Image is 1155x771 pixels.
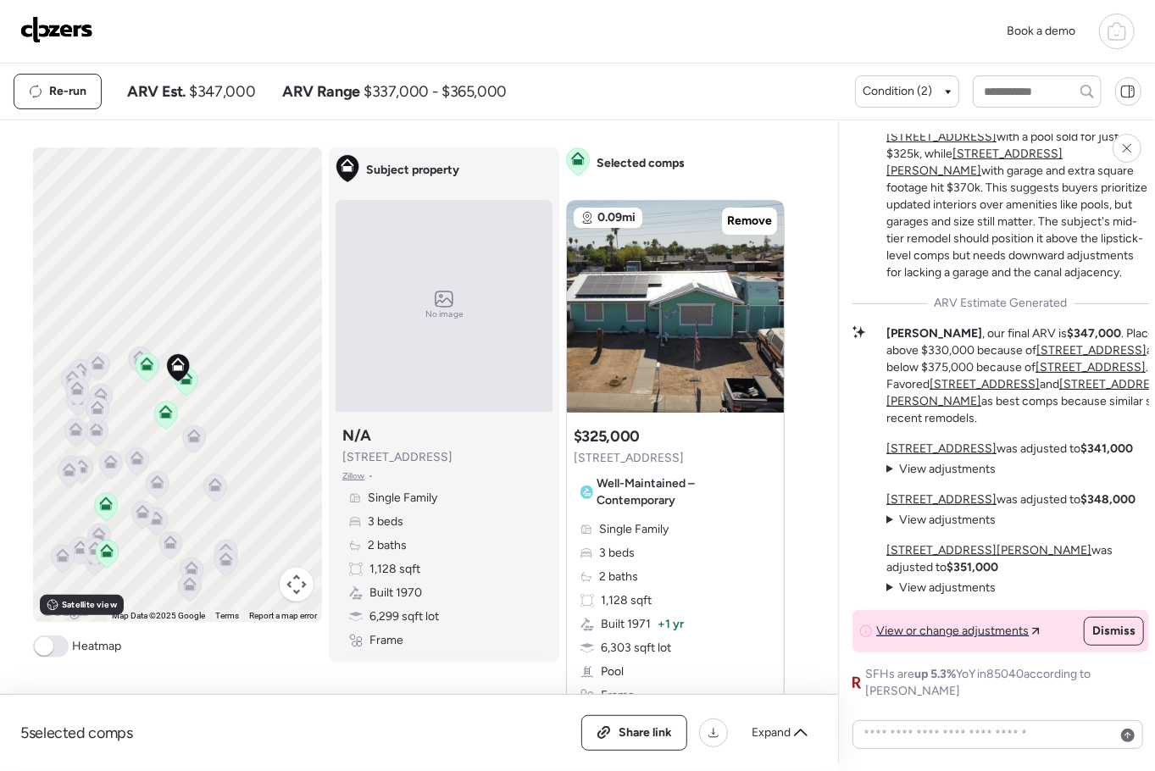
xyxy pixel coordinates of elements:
span: ARV Est. [127,81,186,102]
span: Heatmap [72,638,121,655]
span: Built 1970 [369,585,422,602]
span: up 5.3% [914,667,956,681]
span: Condition (2) [863,83,932,100]
span: 3 beds [599,545,635,562]
span: $347,000 [189,81,255,102]
span: 0.09mi [597,209,636,226]
a: Report a map error [249,611,317,620]
span: 3 beds [368,513,403,530]
h3: N/A [342,425,371,446]
span: Map Data ©2025 Google [112,611,205,620]
span: 1,128 sqft [369,561,420,578]
span: Frame [601,687,635,704]
span: View adjustments [899,580,996,595]
strong: $348,000 [1080,492,1136,507]
span: View or change adjustments [876,623,1029,640]
h3: $325,000 [574,426,640,447]
span: Remove [727,213,772,230]
p: was adjusted to [886,491,1136,508]
span: 1,128 sqft [601,592,652,609]
span: Well-Maintained – Contemporary [597,475,770,509]
span: Book a demo [1007,24,1075,38]
span: Zillow [342,469,365,483]
strong: $351,000 [947,560,998,574]
a: View or change adjustments [876,623,1040,640]
span: Selected comps [597,155,685,172]
span: 2 baths [599,569,638,585]
span: 5 selected comps [20,723,133,743]
p: was adjusted to [886,441,1133,458]
img: Logo [20,16,93,43]
a: [STREET_ADDRESS] [886,441,997,456]
span: View adjustments [899,462,996,476]
p: was adjusted to [886,542,1149,576]
a: [STREET_ADDRESS][PERSON_NAME] [886,543,1091,557]
span: 6,299 sqft lot [369,608,439,625]
span: View adjustments [899,513,996,527]
span: [STREET_ADDRESS] [574,450,684,467]
strong: [PERSON_NAME] [886,326,982,341]
span: Frame [369,632,403,649]
a: [STREET_ADDRESS] [930,377,1040,391]
span: • [369,469,373,483]
p: The story gets interesting when comparing to well-maintained properties: with a pool sold for jus... [886,95,1149,281]
strong: $347,000 [1067,326,1121,341]
summary: View adjustments [886,580,996,596]
span: No image [425,308,463,321]
span: Single Family [368,490,437,507]
span: Expand [752,724,791,741]
span: Re-run [49,83,86,100]
summary: View adjustments [886,512,996,529]
span: Share link [619,724,672,741]
img: Google [37,600,93,622]
span: Pool [601,663,624,680]
span: Satellite view [62,598,116,612]
a: [STREET_ADDRESS][PERSON_NAME] [886,147,1063,178]
span: + 1 yr [658,616,684,633]
a: [STREET_ADDRESS] [1036,343,1147,358]
span: ARV Estimate Generated [935,295,1068,312]
span: SFHs are YoY in 85040 according to [PERSON_NAME] [865,666,1149,700]
span: Subject property [366,162,459,179]
a: Terms (opens in new tab) [215,611,239,620]
strong: $341,000 [1080,441,1133,456]
summary: View adjustments [886,461,996,478]
span: $337,000 - $365,000 [364,81,507,102]
a: [STREET_ADDRESS] [886,130,997,144]
a: Open this area in Google Maps (opens a new window) [37,600,93,622]
a: [STREET_ADDRESS] [886,492,997,507]
span: Built 1971 [601,616,651,633]
button: Map camera controls [280,568,314,602]
span: Dismiss [1092,623,1136,640]
span: 2 baths [368,537,407,554]
span: [STREET_ADDRESS] [342,449,453,466]
span: ARV Range [282,81,360,102]
a: [STREET_ADDRESS] [1036,360,1146,374]
span: Single Family [599,521,669,538]
span: 6,303 sqft lot [601,640,671,657]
